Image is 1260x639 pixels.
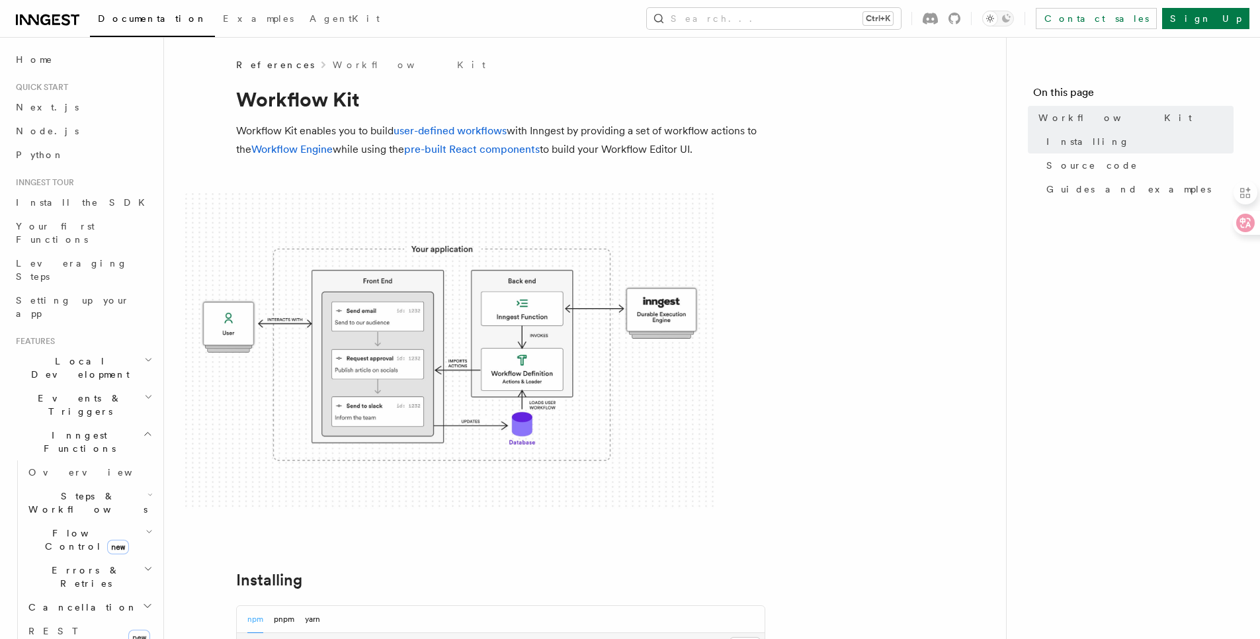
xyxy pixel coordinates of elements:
[647,8,901,29] button: Search...Ctrl+K
[310,13,380,24] span: AgentKit
[23,484,155,521] button: Steps & Workflows
[185,193,714,510] img: The Workflow Kit provides a Workflow Engine to compose workflow actions on the back end and a set...
[11,429,143,455] span: Inngest Functions
[16,126,79,136] span: Node.js
[236,58,314,71] span: References
[11,392,144,418] span: Events & Triggers
[305,606,320,633] button: yarn
[11,386,155,423] button: Events & Triggers
[28,467,165,478] span: Overview
[16,221,95,245] span: Your first Functions
[223,13,294,24] span: Examples
[11,336,55,347] span: Features
[11,288,155,325] a: Setting up your app
[394,124,507,137] a: user-defined workflows
[23,595,155,619] button: Cancellation
[11,119,155,143] a: Node.js
[982,11,1014,26] button: Toggle dark mode
[23,601,138,614] span: Cancellation
[16,295,130,319] span: Setting up your app
[236,571,302,589] a: Installing
[90,4,215,37] a: Documentation
[236,122,765,159] p: Workflow Kit enables you to build with Inngest by providing a set of workflow actions to the whil...
[23,490,147,516] span: Steps & Workflows
[11,423,155,460] button: Inngest Functions
[302,4,388,36] a: AgentKit
[11,177,74,188] span: Inngest tour
[1046,135,1130,148] span: Installing
[863,12,893,25] kbd: Ctrl+K
[1162,8,1249,29] a: Sign Up
[236,87,765,111] h1: Workflow Kit
[16,53,53,66] span: Home
[98,13,207,24] span: Documentation
[251,143,333,155] a: Workflow Engine
[274,606,294,633] button: pnpm
[1046,183,1211,196] span: Guides and examples
[16,258,128,282] span: Leveraging Steps
[16,102,79,112] span: Next.js
[11,82,68,93] span: Quick start
[11,95,155,119] a: Next.js
[23,564,144,590] span: Errors & Retries
[215,4,302,36] a: Examples
[16,149,64,160] span: Python
[11,143,155,167] a: Python
[23,460,155,484] a: Overview
[1033,106,1234,130] a: Workflow Kit
[11,48,155,71] a: Home
[1046,159,1138,172] span: Source code
[11,191,155,214] a: Install the SDK
[11,214,155,251] a: Your first Functions
[404,143,540,155] a: pre-built React components
[1036,8,1157,29] a: Contact sales
[1041,130,1234,153] a: Installing
[11,251,155,288] a: Leveraging Steps
[333,58,485,71] a: Workflow Kit
[23,521,155,558] button: Flow Controlnew
[1041,177,1234,201] a: Guides and examples
[1041,153,1234,177] a: Source code
[16,197,153,208] span: Install the SDK
[11,349,155,386] button: Local Development
[23,527,146,553] span: Flow Control
[23,558,155,595] button: Errors & Retries
[1033,85,1234,106] h4: On this page
[1038,111,1192,124] span: Workflow Kit
[247,606,263,633] button: npm
[11,355,144,381] span: Local Development
[107,540,129,554] span: new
